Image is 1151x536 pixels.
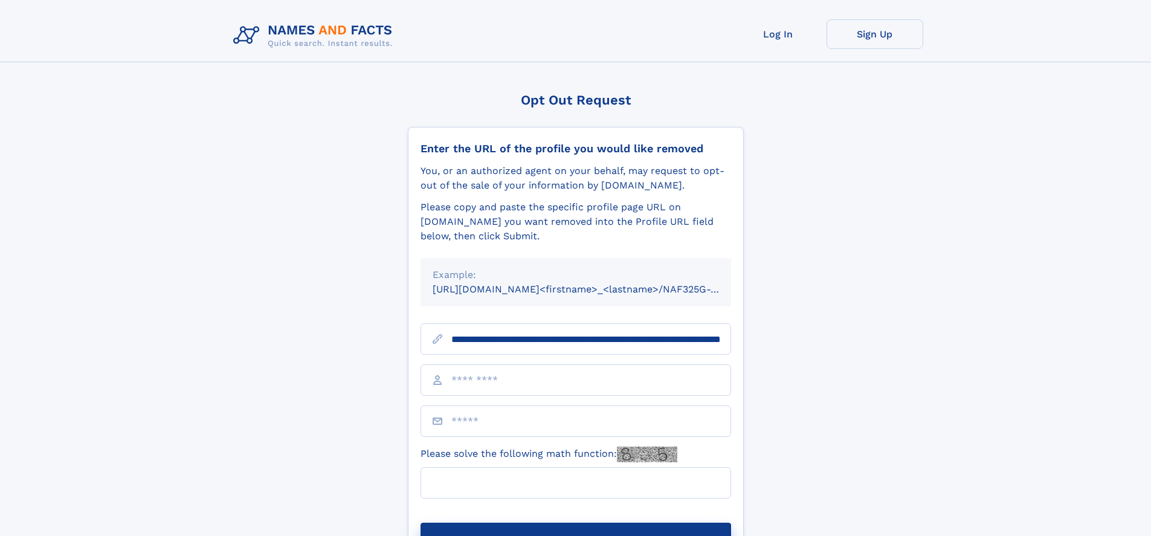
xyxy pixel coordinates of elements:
[433,283,754,295] small: [URL][DOMAIN_NAME]<firstname>_<lastname>/NAF325G-xxxxxxxx
[228,19,402,52] img: Logo Names and Facts
[421,142,731,155] div: Enter the URL of the profile you would like removed
[421,200,731,244] div: Please copy and paste the specific profile page URL on [DOMAIN_NAME] you want removed into the Pr...
[730,19,827,49] a: Log In
[421,164,731,193] div: You, or an authorized agent on your behalf, may request to opt-out of the sale of your informatio...
[433,268,719,282] div: Example:
[408,92,744,108] div: Opt Out Request
[421,447,677,462] label: Please solve the following math function:
[827,19,923,49] a: Sign Up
